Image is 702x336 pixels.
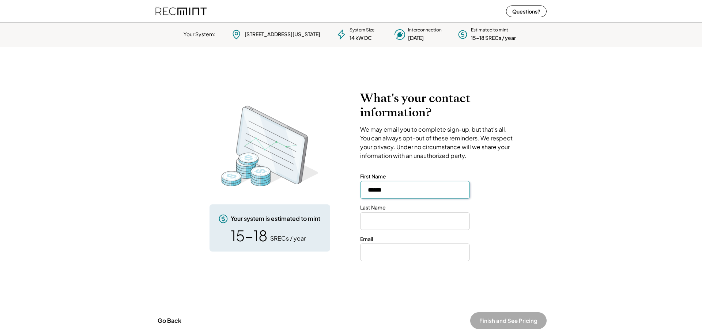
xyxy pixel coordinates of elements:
[471,34,516,42] div: 15-18 SRECs / year
[470,312,547,329] button: Finish and See Pricing
[360,91,516,120] h2: What's your contact information?
[360,235,373,243] div: Email
[360,125,516,160] div: We may email you to complete sign-up, but that’s all. You can always opt-out of these reminders. ...
[506,5,547,17] button: Questions?
[360,204,386,211] div: Last Name
[350,34,372,42] div: 14 kW DC
[211,102,328,190] img: RecMintArtboard%203%20copy%204.png
[231,228,268,243] div: 15-18
[155,313,184,329] button: Go Back
[471,27,508,33] div: Estimated to mint
[408,27,442,33] div: Interconnection
[231,215,320,223] div: Your system is estimated to mint
[350,27,374,33] div: System Size
[408,34,424,42] div: [DATE]
[184,31,215,38] div: Your System:
[270,234,306,242] div: SRECs / year
[360,173,386,180] div: First Name
[245,31,320,38] div: [STREET_ADDRESS][US_STATE]
[155,1,207,21] img: recmint-logotype%403x%20%281%29.jpeg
